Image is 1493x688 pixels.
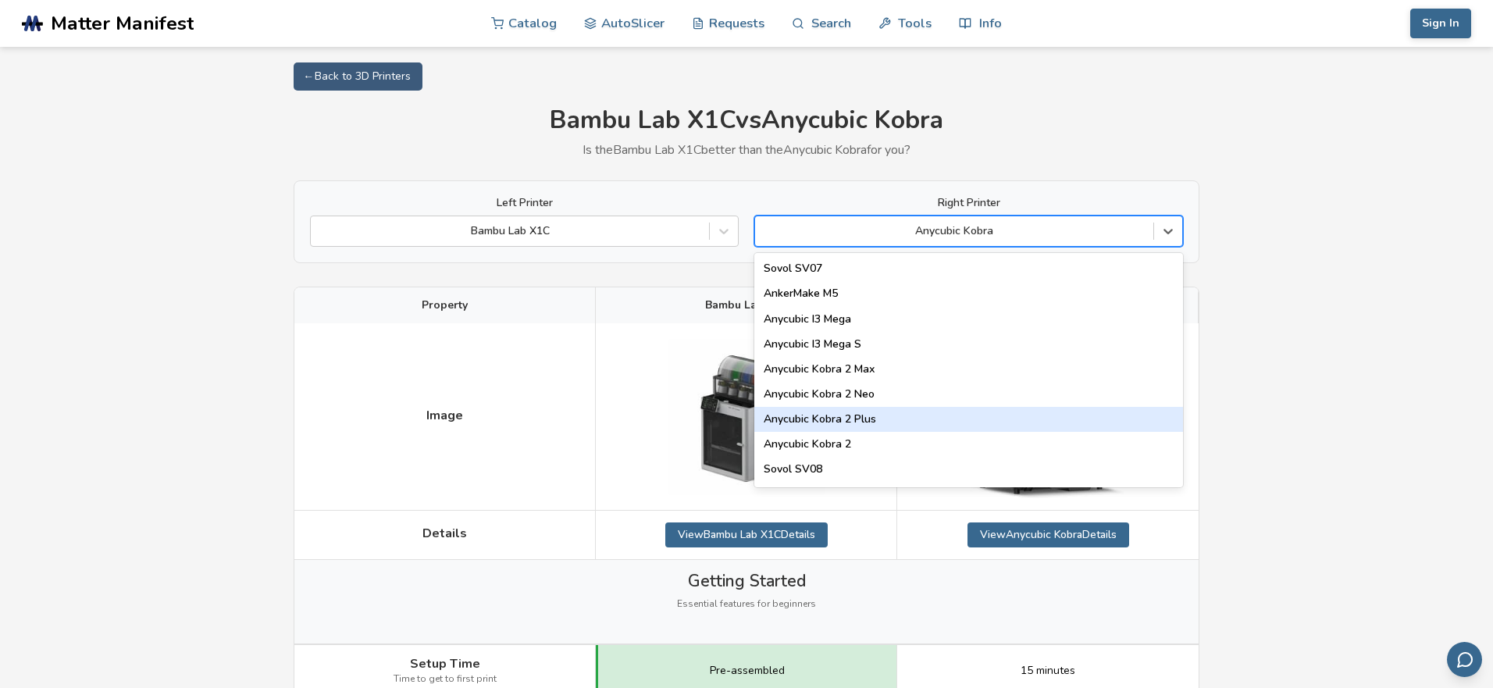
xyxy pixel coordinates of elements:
span: Essential features for beginners [677,599,816,610]
div: Sovol SV08 [754,457,1183,482]
input: Anycubic KobraSovol SV07AnkerMake M5Anycubic I3 MegaAnycubic I3 Mega SAnycubic Kobra 2 MaxAnycubi... [763,225,766,237]
input: Bambu Lab X1C [319,225,322,237]
p: Is the Bambu Lab X1C better than the Anycubic Kobra for you? [294,143,1199,157]
div: Anycubic Kobra 2 Neo [754,382,1183,407]
label: Right Printer [754,197,1183,209]
div: Anycubic Kobra 2 [754,432,1183,457]
div: Sovol SV07 [754,256,1183,281]
span: Getting Started [688,572,806,590]
button: Sign In [1410,9,1471,38]
span: Setup Time [410,657,480,671]
span: Pre-assembled [710,665,785,677]
span: Matter Manifest [51,12,194,34]
div: Creality Hi [754,482,1183,507]
button: Send feedback via email [1447,642,1482,677]
a: ← Back to 3D Printers [294,62,422,91]
span: Image [426,408,463,422]
div: Anycubic I3 Mega [754,307,1183,332]
label: Left Printer [310,197,739,209]
span: Property [422,299,468,312]
div: Anycubic I3 Mega S [754,332,1183,357]
img: Bambu Lab X1C [668,339,825,495]
span: Bambu Lab X1C [705,299,788,312]
div: AnkerMake M5 [754,281,1183,306]
div: Anycubic Kobra 2 Max [754,357,1183,382]
h1: Bambu Lab X1C vs Anycubic Kobra [294,106,1199,135]
div: Anycubic Kobra 2 Plus [754,407,1183,432]
span: Details [422,526,467,540]
a: ViewBambu Lab X1CDetails [665,522,828,547]
a: ViewAnycubic KobraDetails [967,522,1129,547]
span: Time to get to first print [394,674,497,685]
span: 15 minutes [1021,665,1075,677]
